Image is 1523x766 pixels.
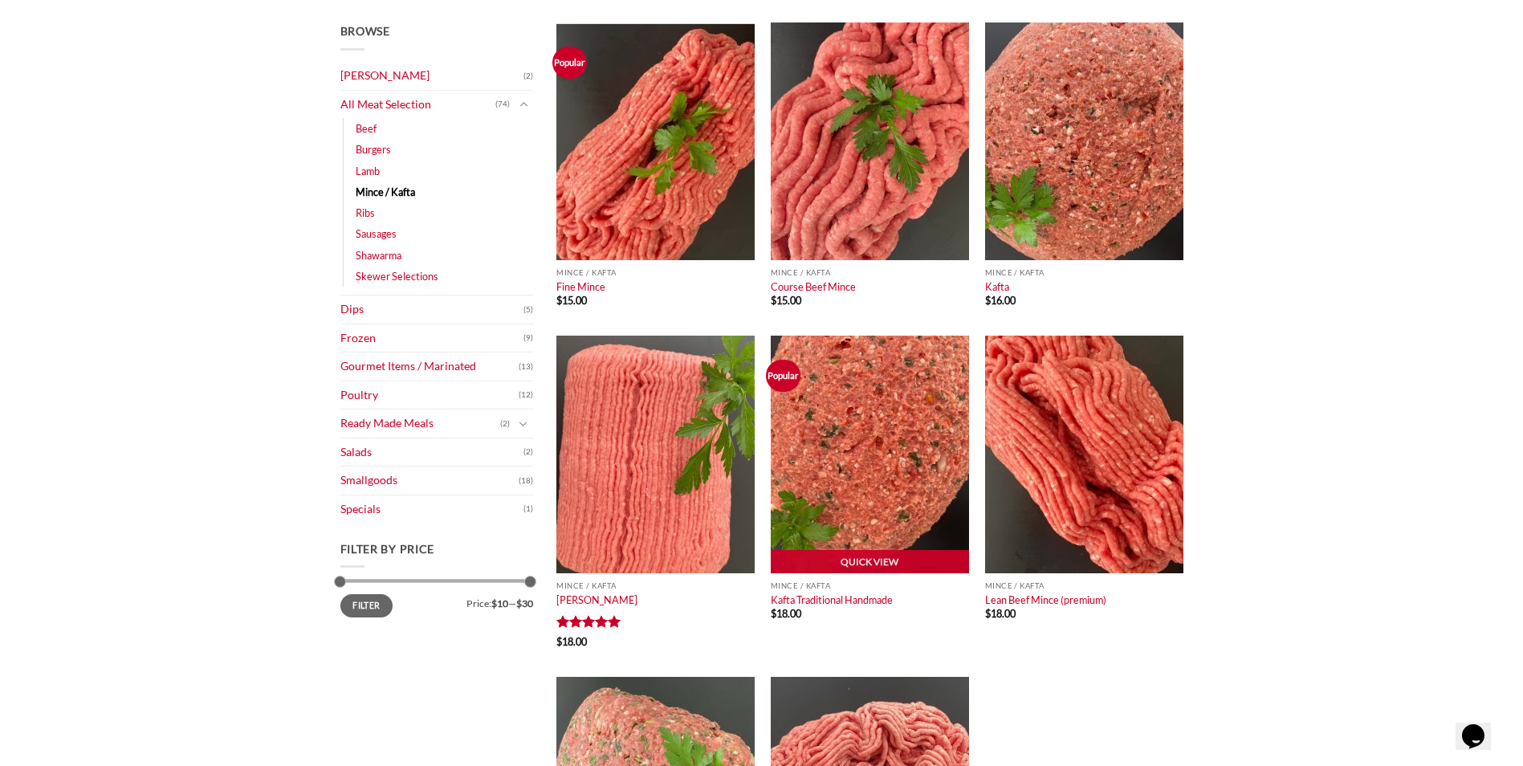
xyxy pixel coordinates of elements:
a: Gourmet Items / Marinated [340,352,519,381]
img: Kibbeh Mince [556,336,755,573]
span: (1) [523,497,533,521]
span: (2) [523,64,533,88]
span: Browse [340,24,390,38]
a: Sausages [356,223,397,244]
span: (74) [495,92,510,116]
a: Lamb [356,161,380,181]
span: $30 [516,597,533,609]
span: $ [771,294,776,307]
span: $ [556,635,562,648]
img: Lean Beef Mince [985,336,1183,573]
span: (9) [523,326,533,350]
a: Poultry [340,381,519,409]
p: Mince / Kafta [985,581,1183,590]
a: Shawarma [356,245,401,266]
a: Dips [340,295,523,324]
a: Mince / Kafta [356,181,415,202]
a: Salads [340,438,523,467]
img: Kafta [985,22,1183,260]
p: Mince / Kafta [556,268,755,277]
span: $ [985,607,991,620]
span: $ [985,294,991,307]
span: Rated out of 5 [556,615,621,634]
iframe: chat widget [1456,702,1507,750]
a: [PERSON_NAME] [556,593,637,606]
a: Lean Beef Mince (premium) [985,593,1106,606]
span: (18) [519,469,533,493]
a: Burgers [356,139,391,160]
a: Fine Mince [556,280,605,293]
a: Beef [356,118,377,139]
img: Beef Mince [556,22,755,260]
bdi: 15.00 [771,294,801,307]
a: Kafta [985,280,1009,293]
div: Price: — [340,594,533,609]
a: Course Beef Mince [771,280,856,293]
bdi: 18.00 [771,607,801,620]
p: Mince / Kafta [771,581,969,590]
bdi: 18.00 [985,607,1016,620]
img: Kafta Traditional Handmade [771,336,969,573]
span: (2) [500,412,510,436]
a: All Meat Selection [340,91,495,119]
bdi: 15.00 [556,294,587,307]
span: Filter by price [340,542,435,556]
span: (13) [519,355,533,379]
span: (5) [523,298,533,322]
a: Smallgoods [340,467,519,495]
bdi: 18.00 [556,635,587,648]
a: Frozen [340,324,523,352]
a: Skewer Selections [356,266,438,287]
button: Filter [340,594,393,617]
a: Ribs [356,202,375,223]
button: Toggle [514,415,533,433]
span: $ [556,294,562,307]
a: [PERSON_NAME] [340,62,523,90]
span: (2) [523,440,533,464]
a: Ready Made Meals [340,409,500,438]
div: Rated 5 out of 5 [556,615,621,630]
a: Kafta Traditional Handmade [771,593,893,606]
a: Specials [340,495,523,524]
span: $10 [491,597,508,609]
p: Mince / Kafta [556,581,755,590]
p: Mince / Kafta [771,268,969,277]
a: Quick View [771,550,969,574]
button: Toggle [514,96,533,113]
bdi: 16.00 [985,294,1016,307]
p: Mince / Kafta [985,268,1183,277]
img: Course Beef Mince [771,22,969,260]
span: $ [771,607,776,620]
span: (12) [519,383,533,407]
